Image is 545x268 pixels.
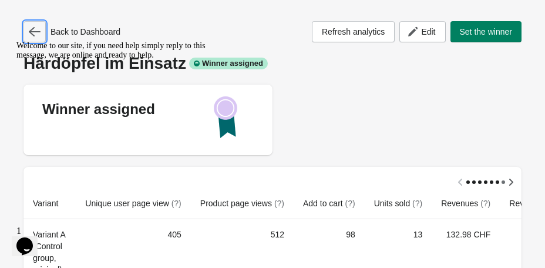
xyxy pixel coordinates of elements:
[345,199,355,208] span: (?)
[374,199,422,208] span: Units sold
[23,21,120,42] div: Back to Dashboard
[5,5,216,24] div: Welcome to our site, if you need help simply reply to this message, we are online and ready to help.
[12,36,223,215] iframe: chat widget
[399,21,445,42] button: Edit
[322,27,385,36] span: Refresh analytics
[189,58,268,69] div: Winner assigned
[23,54,522,73] div: Härdöpfel im Einsatz
[12,221,49,256] iframe: chat widget
[303,199,355,208] span: Add to cart
[274,199,284,208] span: (?)
[480,199,490,208] span: (?)
[5,5,194,23] span: Welcome to our site, if you need help simply reply to this message, we are online and ready to help.
[450,21,522,42] button: Set the winner
[441,199,490,208] span: Revenues
[200,199,284,208] span: Product page views
[312,21,395,42] button: Refresh analytics
[214,96,237,138] img: Winner
[421,27,435,36] span: Edit
[460,27,513,36] span: Set the winner
[412,199,422,208] span: (?)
